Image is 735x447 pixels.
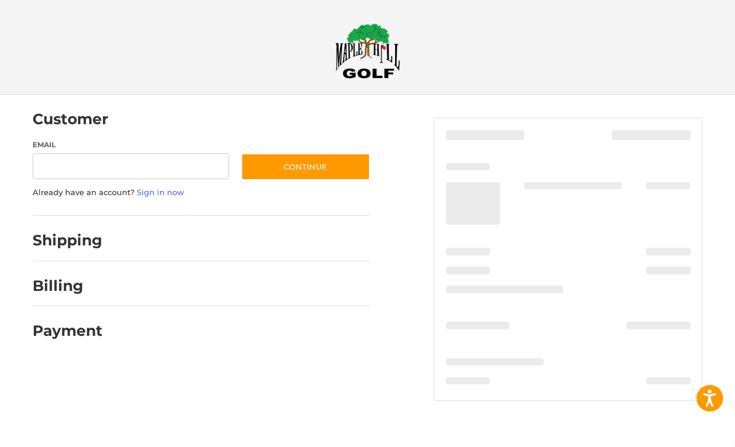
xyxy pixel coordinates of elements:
[33,322,102,340] h2: Payment
[33,231,102,250] h2: Shipping
[241,153,370,180] button: Continue
[33,140,229,150] label: Email
[335,23,400,79] img: Maple Hill Golf
[33,187,370,199] p: Already have an account?
[33,110,108,128] h2: Customer
[33,277,102,295] h2: Billing
[137,187,184,197] a: Sign in now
